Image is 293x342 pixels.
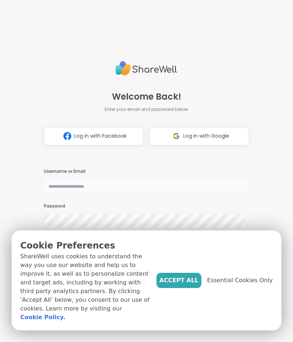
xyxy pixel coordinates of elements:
a: Cookie Policy. [20,313,65,322]
button: Accept All [156,273,201,288]
span: Enter your email and password below [105,106,188,113]
span: Essential Cookies Only [207,276,273,285]
button: Log in with Facebook [44,127,143,145]
img: ShareWell Logo [116,58,177,79]
button: Log in with Google [149,127,249,145]
span: Log in with Facebook [74,132,127,140]
p: ShareWell uses cookies to understand the way you use our website and help us to improve it, as we... [20,252,151,322]
a: Forgot Password? [44,230,249,236]
h3: Password [44,203,249,209]
img: ShareWell Logomark [60,129,74,143]
img: ShareWell Logomark [169,129,183,143]
span: Accept All [159,276,198,285]
span: Welcome Back! [112,90,181,103]
p: Cookie Preferences [20,239,151,252]
h3: Username or Email [44,168,249,175]
span: Log in with Google [183,132,229,140]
